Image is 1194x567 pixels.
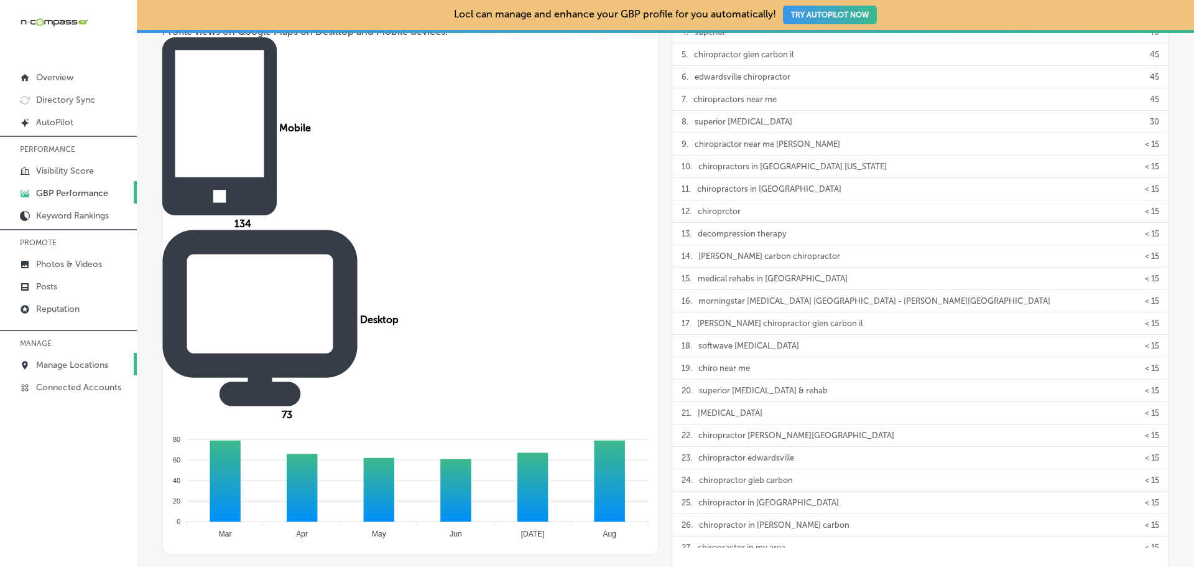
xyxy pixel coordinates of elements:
p: GBP Performance [36,188,108,199]
p: 45 [1150,44,1159,65]
p: 16 . [682,290,692,312]
p: 15 . [682,268,692,289]
p: < 15 [1145,133,1159,155]
p: 27 . [682,537,692,558]
p: < 15 [1145,223,1159,245]
p: Photos & Videos [36,259,102,269]
tspan: May [372,530,386,539]
p: 8 . [682,111,688,133]
p: Manage Locations [36,360,108,370]
tspan: 60 [173,456,180,464]
p: 11 . [682,178,691,200]
tspan: Jun [450,530,461,539]
p: < 15 [1145,268,1159,289]
p: Connected Accounts [36,382,121,393]
p: decompression therapy [698,223,787,245]
p: chiropractors near me [693,88,777,110]
p: < 15 [1145,380,1159,401]
p: < 15 [1145,245,1159,267]
span: 73 [282,409,292,421]
p: [PERSON_NAME] carbon chiropractor [698,245,840,267]
p: chiropractor gleb carbon [699,469,793,491]
p: chiropractor edwardsville [698,447,794,469]
tspan: 80 [173,436,180,443]
p: superior [MEDICAL_DATA] & rehab [699,380,828,401]
p: 20 . [682,380,693,401]
img: logo [162,37,277,215]
p: superior [MEDICAL_DATA] [695,111,792,133]
p: Overview [36,72,73,83]
p: 24 . [682,469,693,491]
p: chiropractor in [GEOGRAPHIC_DATA] [698,492,839,513]
p: 23 . [682,447,692,469]
p: < 15 [1145,469,1159,491]
span: Desktop [360,314,399,326]
p: < 15 [1145,447,1159,469]
p: 12 . [682,200,692,222]
p: 7 . [682,88,687,110]
p: chiropractor near me [PERSON_NAME] [695,133,840,155]
p: 26 . [682,514,693,536]
tspan: Mar [219,530,232,539]
p: < 15 [1145,537,1159,558]
p: 14 . [682,245,692,267]
tspan: 0 [177,518,180,525]
p: edwardsville chiropractor [695,66,790,88]
img: logo [162,230,358,406]
p: Directory Sync [36,95,95,105]
p: < 15 [1145,424,1159,446]
p: morningstar [MEDICAL_DATA] [GEOGRAPHIC_DATA] - [PERSON_NAME][GEOGRAPHIC_DATA] [698,290,1050,312]
p: 21 . [682,402,692,424]
p: 19 . [682,357,692,379]
p: < 15 [1145,156,1159,177]
p: < 15 [1145,312,1159,334]
p: Reputation [36,304,80,314]
p: 45 [1150,66,1159,88]
p: < 15 [1145,492,1159,513]
p: < 15 [1145,514,1159,536]
p: 9 . [682,133,688,155]
p: < 15 [1145,290,1159,312]
p: 6 . [682,66,688,88]
p: AutoPilot [36,117,73,128]
p: 30 [1150,111,1159,133]
p: < 15 [1145,357,1159,379]
span: 134 [234,218,251,230]
tspan: [DATE] [521,530,545,539]
p: chiropractor [PERSON_NAME][GEOGRAPHIC_DATA] [698,424,894,446]
p: chiropractor glen carbon il [694,44,794,65]
p: Keyword Rankings [36,210,109,221]
p: 18 . [682,335,692,357]
p: chiroprctor [698,200,741,222]
p: chiropractors in [GEOGRAPHIC_DATA] [697,178,841,200]
p: Visibility Score [36,166,94,176]
tspan: 40 [173,477,180,484]
p: Posts [36,281,57,292]
p: chiropractors in [GEOGRAPHIC_DATA] [US_STATE] [698,156,887,177]
button: TRY AUTOPILOT NOW [783,6,877,24]
p: < 15 [1145,200,1159,222]
p: 45 [1150,88,1159,110]
p: 22 . [682,424,692,446]
p: softwave [MEDICAL_DATA] [698,335,799,357]
p: chiropractor in [PERSON_NAME] carbon [699,514,849,536]
img: 660ab0bf-5cc7-4cb8-ba1c-48b5ae0f18e60NCTV_CLogo_TV_Black_-500x88.png [20,16,88,28]
p: 5 . [682,44,688,65]
span: Mobile [279,122,311,134]
p: < 15 [1145,335,1159,357]
tspan: Apr [296,530,308,539]
p: < 15 [1145,178,1159,200]
p: chiropractor in my area [698,537,785,558]
p: [MEDICAL_DATA] [698,402,762,424]
p: 13 . [682,223,692,245]
tspan: Aug [603,530,616,539]
p: 17 . [682,312,691,334]
p: 10 . [682,156,692,177]
p: < 15 [1145,402,1159,424]
p: medical rehabs in [GEOGRAPHIC_DATA] [698,268,848,289]
p: chiro near me [698,357,750,379]
p: 25 . [682,492,692,513]
tspan: 20 [173,497,180,505]
p: [PERSON_NAME] chiropractor glen carbon il [697,312,863,334]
